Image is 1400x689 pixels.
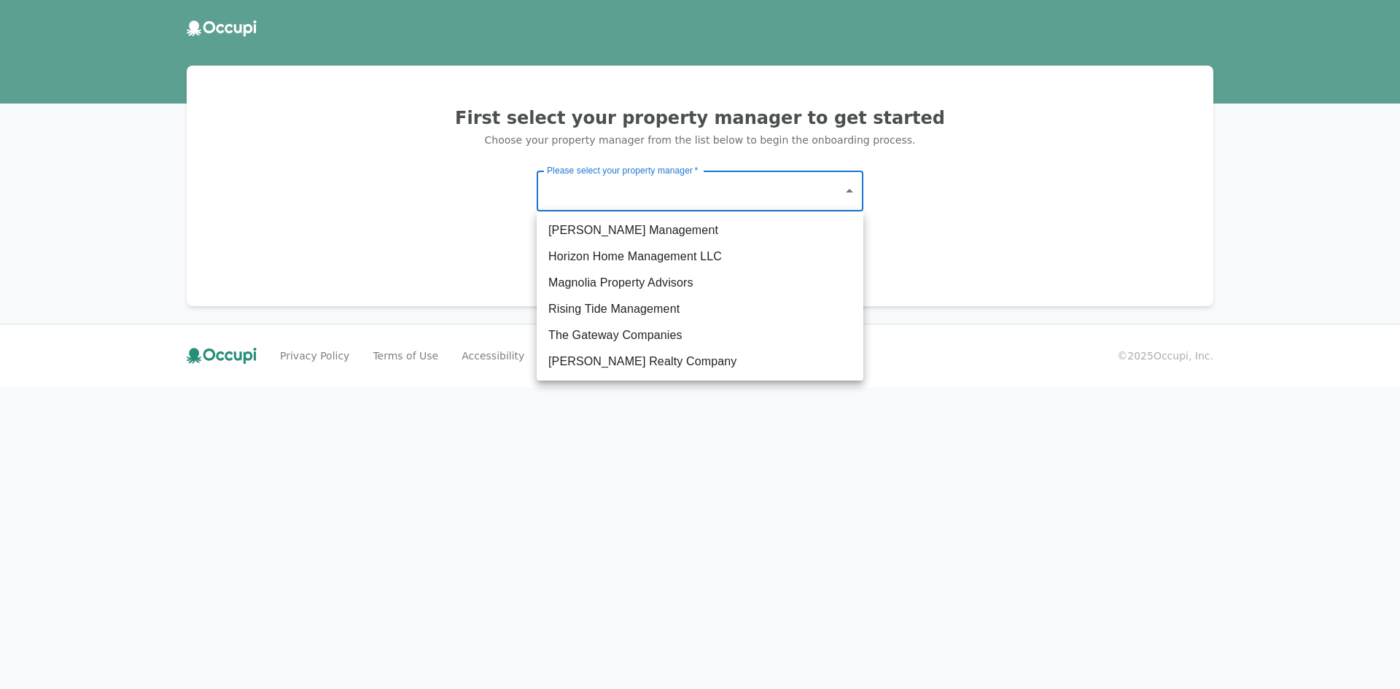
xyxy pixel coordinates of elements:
li: [PERSON_NAME] Realty Company [537,349,863,375]
li: Horizon Home Management LLC [537,244,863,270]
li: Magnolia Property Advisors [537,270,863,296]
li: Rising Tide Management [537,296,863,322]
li: The Gateway Companies [537,322,863,349]
li: [PERSON_NAME] Management [537,217,863,244]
